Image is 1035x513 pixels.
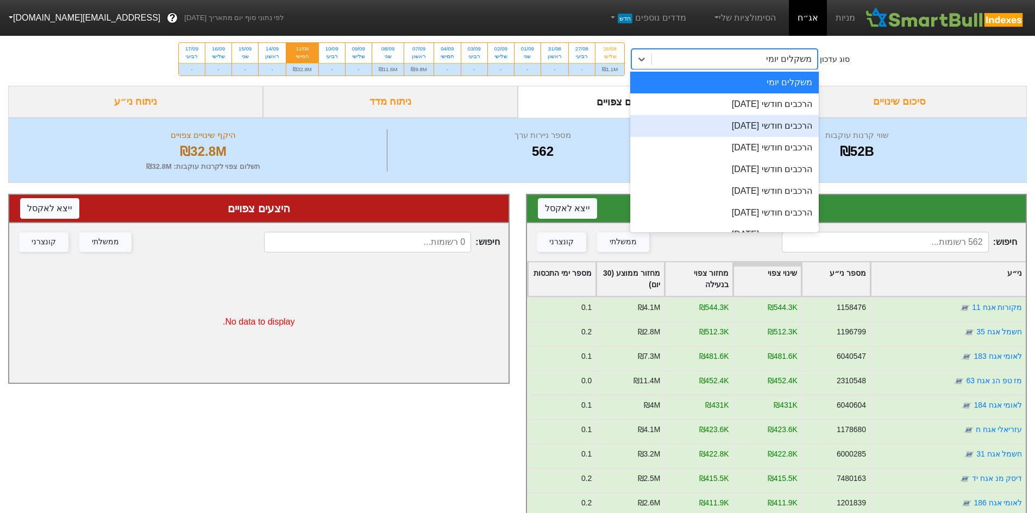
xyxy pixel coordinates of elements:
div: 0.2 [581,473,591,484]
a: עזריאלי אגח ח [975,425,1022,434]
div: ₪3.2M [637,448,660,460]
div: 26/08 [602,45,618,53]
div: ₪411.9K [699,497,729,509]
div: 14/09 [265,45,279,53]
div: Toggle SortBy [528,262,595,296]
a: חשמל אגח 31 [976,449,1022,458]
div: ₪415.5K [767,473,797,484]
div: מספר ניירות ערך [390,129,695,142]
div: שלישי [494,53,507,60]
div: ₪423.6K [767,424,797,435]
div: שני [521,53,534,60]
a: דיסק מנ אגח יד [971,474,1022,483]
div: הרכבים חודשי [DATE] [630,202,819,224]
button: ייצא לאקסל [20,198,79,219]
div: 31/08 [548,45,562,53]
div: 0.2 [581,326,591,338]
input: 0 רשומות... [264,232,471,252]
div: 7480163 [836,473,865,484]
img: tase link [961,400,972,411]
div: 01/09 [521,45,534,53]
img: tase link [954,376,964,387]
div: ניתוח ני״ע [8,86,263,118]
input: 562 רשומות... [782,232,989,252]
div: ₪2.6M [637,497,660,509]
div: ניתוח מדד [263,86,518,118]
div: 04/09 [441,45,454,53]
div: ביקושים והיצעים צפויים [518,86,773,118]
div: Toggle SortBy [802,262,869,296]
div: ₪452.4K [767,375,797,387]
div: 1196799 [836,326,865,338]
a: מז טפ הנ אגח 63 [966,376,1022,385]
div: ראשון [411,53,426,60]
div: - [205,63,231,75]
div: משקלים יומי [766,53,812,66]
div: ₪512.3K [767,326,797,338]
div: 0.1 [581,351,591,362]
div: 0.1 [581,424,591,435]
div: ראשון [265,53,279,60]
div: הרכבים חודשי [DATE] [630,93,819,115]
div: 6000285 [836,448,865,460]
div: - [319,63,345,75]
div: ₪52B [701,142,1013,161]
div: - [461,63,487,75]
div: ביקושים צפויים [538,200,1015,217]
div: 0.0 [581,375,591,387]
div: ₪9.8M [404,63,433,75]
div: הרכבים חודשי [DATE] [630,180,819,202]
div: הרכבים חודשי [DATE] [630,137,819,159]
div: - [541,63,568,75]
a: מקורות אגח 11 [972,303,1022,312]
div: חמישי [441,53,454,60]
div: - [434,63,461,75]
button: ממשלתי [597,232,649,252]
div: 1201839 [836,497,865,509]
div: ₪423.6K [699,424,729,435]
div: שווי קרנות עוקבות [701,129,1013,142]
div: היקף שינויים צפויים [22,129,384,142]
div: Toggle SortBy [597,262,664,296]
div: 27/08 [575,45,588,53]
div: ₪544.3K [699,302,729,313]
span: לפי נתוני סוף יום מתאריך [DATE] [184,12,284,23]
div: ₪452.4K [699,375,729,387]
div: 09/09 [352,45,365,53]
div: קונצרני [32,236,56,248]
button: ממשלתי [79,232,131,252]
div: ₪411.9K [767,497,797,509]
div: שלישי [352,53,365,60]
div: 6040604 [836,400,865,411]
div: ₪431K [705,400,729,411]
div: תשלום צפוי לקרנות עוקבות : ₪32.8M [22,161,384,172]
img: tase link [963,425,974,435]
a: לאומי אגח 183 [974,352,1022,360]
a: מדדים נוספיםחדש [604,7,691,29]
div: ממשלתי [92,236,119,248]
div: ₪422.8K [699,448,729,460]
div: ₪32.8M [286,63,318,75]
div: שלישי [602,53,618,60]
div: ₪1.1M [595,63,624,75]
div: חמישי [293,53,312,60]
a: הסימולציות שלי [708,7,781,29]
div: 03/09 [468,45,481,53]
div: 2310548 [836,375,865,387]
div: 1158476 [836,302,865,313]
img: tase link [964,449,975,460]
div: 6040547 [836,351,865,362]
img: tase link [961,351,972,362]
button: ייצא לאקסל [538,198,597,219]
button: קונצרני [537,232,586,252]
div: ₪4M [644,400,660,411]
div: הרכבים חודשי [DATE] [630,159,819,180]
div: 0.2 [581,497,591,509]
div: סיכום שינויים [772,86,1027,118]
div: - [179,63,205,75]
img: SmartBull [864,7,1026,29]
div: 562 [390,142,695,161]
div: ₪11.4M [633,375,660,387]
div: ₪481.6K [767,351,797,362]
div: ₪422.8K [767,448,797,460]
